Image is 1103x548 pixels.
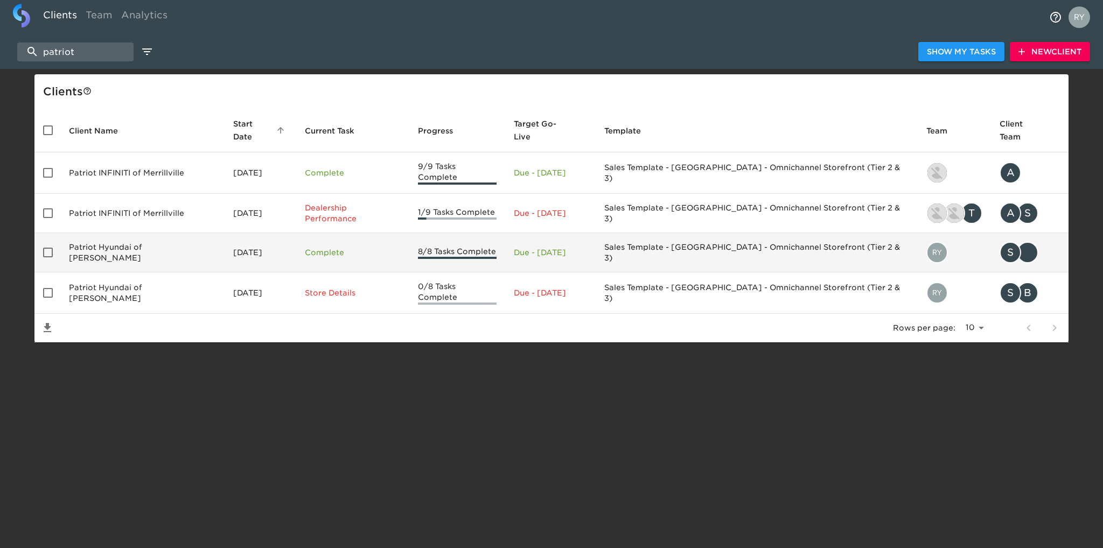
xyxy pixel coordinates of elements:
[43,83,1064,100] div: Client s
[1000,202,1060,224] div: adoreski@infinitimerrillville.com, shawnkohli@gmail.com
[514,167,587,178] p: Due - [DATE]
[926,202,982,224] div: seth.kossin@roadster.com, ryan.lattimore@roadster.com, teddy.turner@roadster.com
[960,320,988,336] select: rows per page
[1000,282,1021,304] div: S
[514,117,587,143] span: Target Go-Live
[1017,282,1038,304] div: B
[305,124,368,137] span: Current Task
[225,194,296,233] td: [DATE]
[409,152,506,194] td: 9/9 Tasks Complete
[1000,202,1021,224] div: A
[514,247,587,258] p: Due - [DATE]
[1018,45,1081,59] span: New Client
[596,233,918,272] td: Sales Template - [GEOGRAPHIC_DATA] - Omnichannel Storefront (Tier 2 & 3)
[225,272,296,314] td: [DATE]
[34,109,1069,342] table: enhanced table
[604,124,655,137] span: Template
[926,282,982,304] div: ryan.dale@roadster.com
[926,162,982,184] div: ryan.lattimore@roadster.com
[60,194,225,233] td: Patriot INFINITI of Merrillville
[60,272,225,314] td: Patriot Hyundai of [PERSON_NAME]
[1000,282,1060,304] div: sroberts@patriotmotors.com, breuter@patriotmotorsdanville.com
[1000,242,1060,263] div: sroberts@patriotmotors.com, ‎gwilliams@patriotmotors.com
[1000,242,1021,263] div: S
[305,167,401,178] p: Complete
[225,152,296,194] td: [DATE]
[927,283,947,303] img: ryan.dale@roadster.com
[927,45,996,59] span: Show My Tasks
[596,152,918,194] td: Sales Template - [GEOGRAPHIC_DATA] - Omnichannel Storefront (Tier 2 & 3)
[409,272,506,314] td: 0/8 Tasks Complete
[305,247,401,258] p: Complete
[1000,162,1060,184] div: adoreski@infinitimerrillville.com
[1000,162,1021,184] div: A
[305,202,401,224] p: Dealership Performance
[918,42,1004,62] button: Show My Tasks
[893,322,955,333] p: Rows per page:
[926,124,961,137] span: Team
[927,203,947,223] img: seth.kossin@roadster.com
[596,194,918,233] td: Sales Template - [GEOGRAPHIC_DATA] - Omnichannel Storefront (Tier 2 & 3)
[69,124,132,137] span: Client Name
[514,287,587,298] p: Due - [DATE]
[81,4,117,30] a: Team
[409,194,506,233] td: 1/9 Tasks Complete
[305,124,354,137] span: This is the next Task in this Hub that should be completed
[961,202,982,224] div: T
[13,4,30,27] img: logo
[1043,4,1069,30] button: notifications
[34,315,60,341] button: Save List
[514,208,587,219] p: Due - [DATE]
[305,287,401,298] p: Store Details
[1017,202,1038,224] div: S
[514,117,573,143] span: Calculated based on the start date and the duration of all Tasks contained in this Hub.
[225,233,296,272] td: [DATE]
[60,233,225,272] td: Patriot Hyundai of [PERSON_NAME]
[83,87,92,95] svg: This is a list of all of your clients and clients shared with you
[596,272,918,314] td: Sales Template - [GEOGRAPHIC_DATA] - Omnichannel Storefront (Tier 2 & 3)
[1000,117,1060,143] span: Client Team
[60,152,225,194] td: Patriot INFINITI of Merrillville
[233,117,288,143] span: Start Date
[39,4,81,30] a: Clients
[138,43,156,61] button: edit
[1069,6,1090,28] img: Profile
[1017,242,1038,263] div: ‎
[927,243,947,262] img: ryan.dale@roadster.com
[926,242,982,263] div: ryan.dale@roadster.com
[117,4,172,30] a: Analytics
[409,233,506,272] td: 8/8 Tasks Complete
[927,163,947,182] img: ryan.lattimore@roadster.com
[17,43,134,61] input: search
[418,124,467,137] span: Progress
[1010,42,1090,62] button: NewClient
[945,203,964,223] img: ryan.lattimore@roadster.com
